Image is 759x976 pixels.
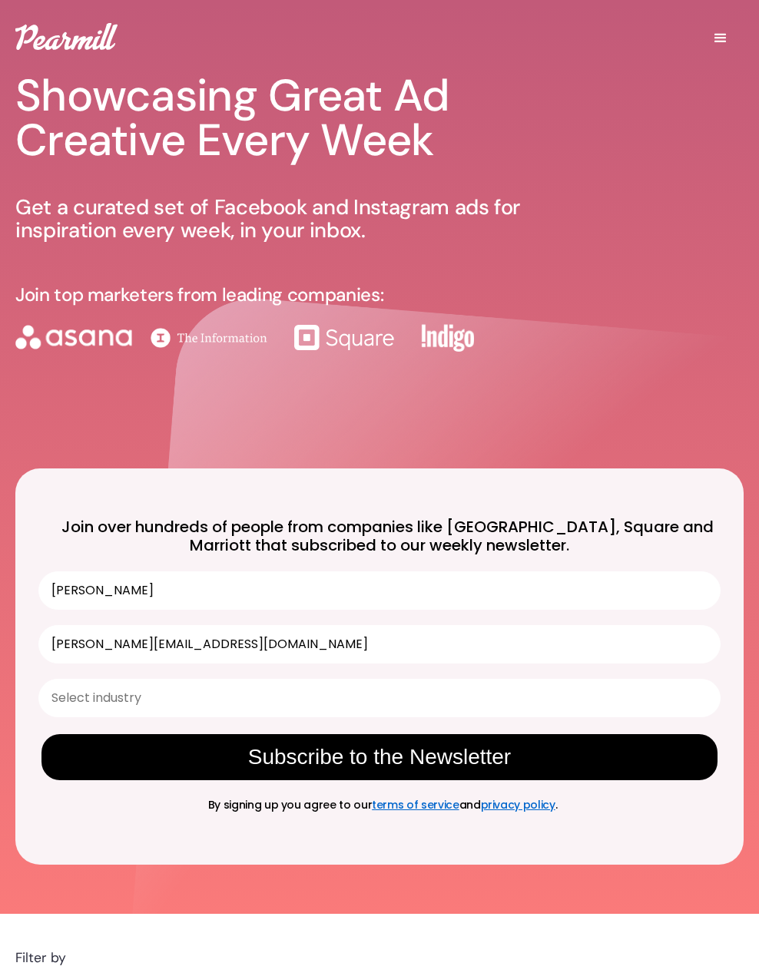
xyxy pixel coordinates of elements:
span: By signing up you agree to our and . [202,797,558,812]
p: Get a curated set of Facebook and Instagram ads for inspiration every week, in your inbox. [15,196,538,242]
p: Join top marketers from leading companies: [15,285,383,305]
a: terms of service [372,797,459,812]
span: Join over hundreds of people from companies like [GEOGRAPHIC_DATA], Square and Marriott that subs... [50,516,714,556]
div: Filter by [15,951,66,965]
button: Show Options [698,680,714,716]
input: First name [38,571,721,610]
button: Subscribe to the Newsletter [41,734,718,780]
a: privacy policy [481,797,555,812]
img: Pearmill logo [15,23,118,50]
h1: Showcasing Great Ad Creative Every Week [15,74,538,162]
input: Select industry [51,680,698,716]
input: Your work email [38,625,721,663]
div: menu [698,15,744,61]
